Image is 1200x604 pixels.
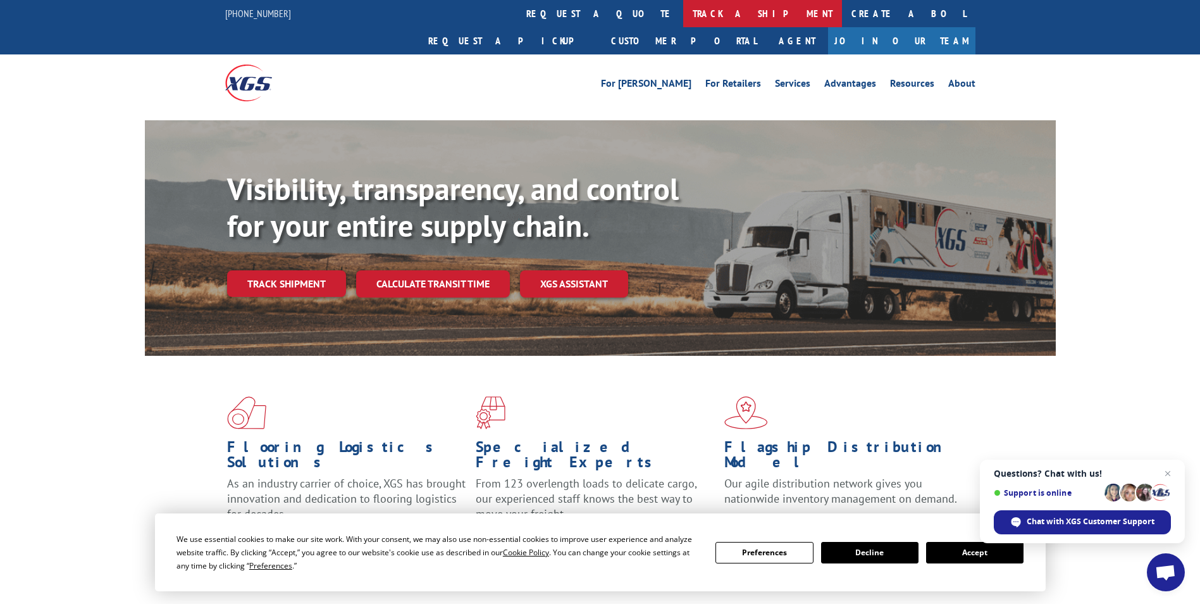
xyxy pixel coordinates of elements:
[715,542,813,563] button: Preferences
[828,27,975,54] a: Join Our Team
[775,79,810,92] a: Services
[227,476,466,521] span: As an industry carrier of choice, XGS has brought innovation and dedication to flooring logistics...
[249,560,292,571] span: Preferences
[994,510,1171,534] div: Chat with XGS Customer Support
[766,27,828,54] a: Agent
[602,27,766,54] a: Customer Portal
[994,488,1100,498] span: Support is online
[724,396,768,429] img: xgs-icon-flagship-distribution-model-red
[419,27,602,54] a: Request a pickup
[821,542,919,563] button: Decline
[1160,466,1175,481] span: Close chat
[227,439,466,476] h1: Flooring Logistics Solutions
[227,169,679,245] b: Visibility, transparency, and control for your entire supply chain.
[356,270,510,298] a: Calculate transit time
[724,439,963,476] h1: Flagship Distribution Model
[227,270,346,297] a: Track shipment
[155,513,1046,591] div: Cookie Consent Prompt
[476,439,715,476] h1: Specialized Freight Experts
[1147,553,1185,591] div: Open chat
[601,79,691,92] a: For [PERSON_NAME]
[724,476,957,506] span: Our agile distribution network gives you nationwide inventory management on demand.
[1027,516,1154,527] span: Chat with XGS Customer Support
[476,476,715,532] p: From 123 overlength loads to delicate cargo, our experienced staff knows the best way to move you...
[890,79,934,92] a: Resources
[520,270,628,298] a: XGS ASSISTANT
[227,396,266,429] img: xgs-icon-total-supply-chain-intelligence-red
[824,79,876,92] a: Advantages
[176,532,700,572] div: We use essential cookies to make our site work. With your consent, we may also use non-essential ...
[503,547,549,558] span: Cookie Policy
[926,542,1024,563] button: Accept
[948,79,975,92] a: About
[705,79,761,92] a: For Retailers
[225,7,291,20] a: [PHONE_NUMBER]
[476,396,505,429] img: xgs-icon-focused-on-flooring-red
[994,469,1171,479] span: Questions? Chat with us!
